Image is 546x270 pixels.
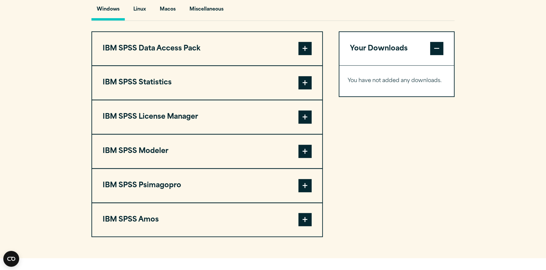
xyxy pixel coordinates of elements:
button: Windows [91,2,125,20]
button: Macos [154,2,181,20]
button: Miscellaneous [184,2,229,20]
button: IBM SPSS License Manager [92,100,322,134]
button: Open CMP widget [3,251,19,267]
button: IBM SPSS Modeler [92,135,322,168]
button: IBM SPSS Psimagopro [92,169,322,202]
button: IBM SPSS Amos [92,203,322,237]
div: Your Downloads [339,65,454,96]
p: You have not added any downloads. [348,76,446,86]
button: IBM SPSS Statistics [92,66,322,100]
button: Your Downloads [339,32,454,66]
button: IBM SPSS Data Access Pack [92,32,322,66]
button: Linux [128,2,151,20]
